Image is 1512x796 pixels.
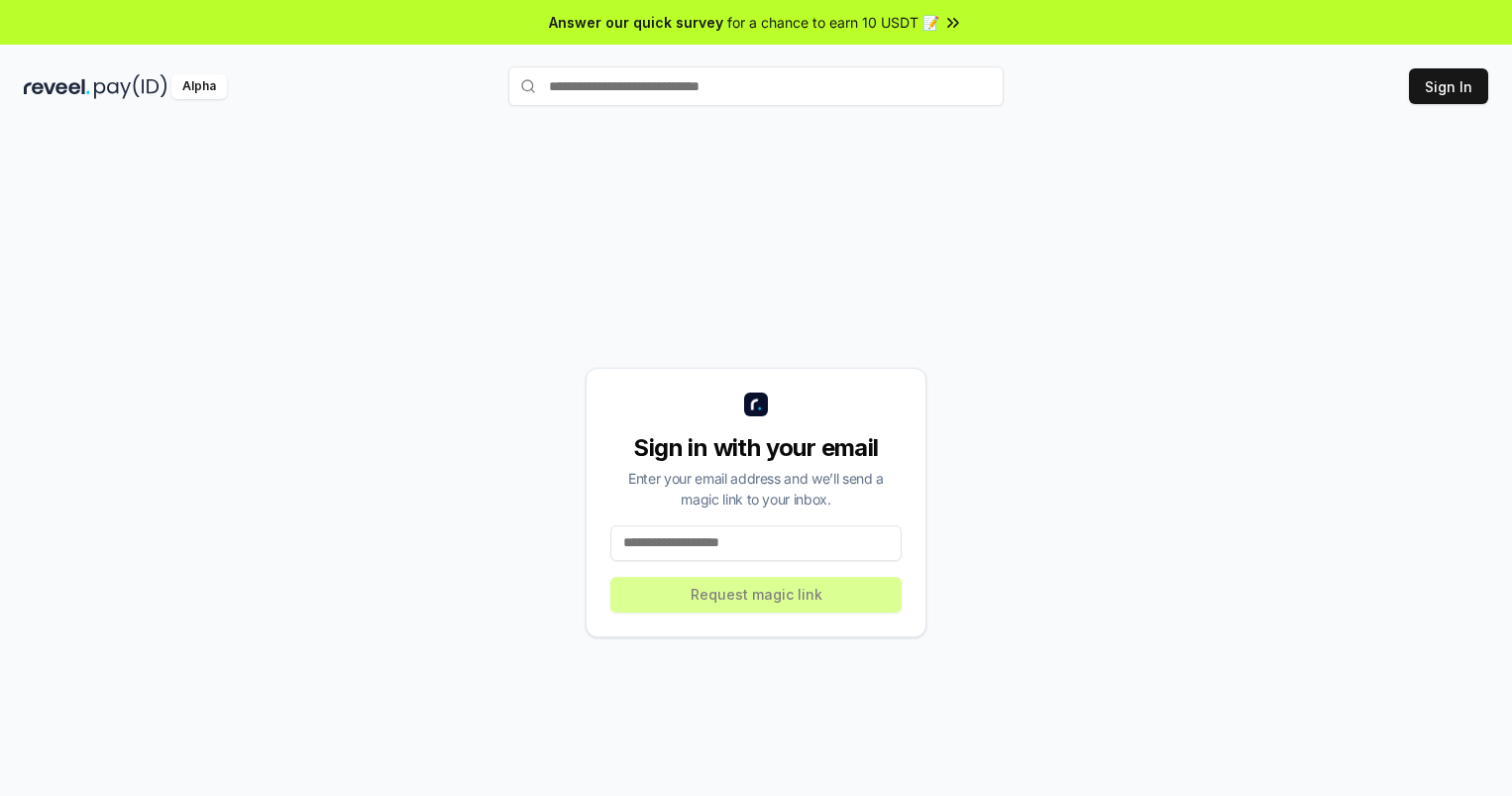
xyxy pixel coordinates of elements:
img: pay_id [94,74,167,99]
div: Alpha [171,74,227,99]
div: Enter your email address and we’ll send a magic link to your inbox. [610,468,902,510]
button: Sign In [1409,68,1488,104]
img: reveel_dark [24,74,90,99]
span: for a chance to earn 10 USDT 📝 [727,12,939,33]
img: logo_small [744,393,768,416]
span: Answer our quick survey [549,12,723,33]
div: Sign in with your email [610,432,902,464]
